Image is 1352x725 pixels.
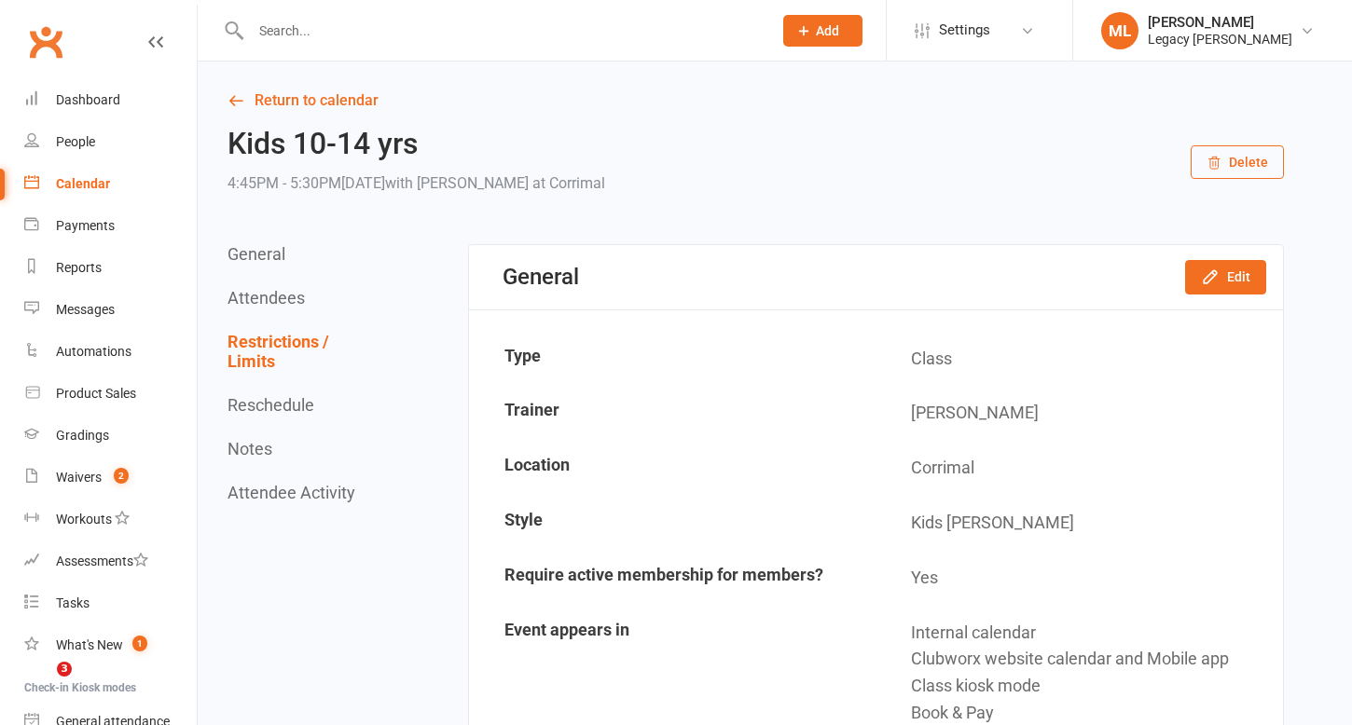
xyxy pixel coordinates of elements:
[245,18,759,44] input: Search...
[24,121,197,163] a: People
[228,171,605,197] div: 4:45PM - 5:30PM[DATE]
[1191,145,1284,179] button: Delete
[24,79,197,121] a: Dashboard
[24,373,197,415] a: Product Sales
[1185,260,1266,294] button: Edit
[56,428,109,443] div: Gradings
[228,88,1284,114] a: Return to calendar
[56,302,115,317] div: Messages
[24,582,197,624] a: Tasks
[911,673,1269,700] div: Class kiosk mode
[385,174,529,192] span: with [PERSON_NAME]
[56,92,120,107] div: Dashboard
[471,497,876,550] td: Style
[228,483,355,502] button: Attendee Activity
[56,260,102,275] div: Reports
[24,499,197,540] a: Workouts
[24,457,197,499] a: Waivers 2
[532,174,605,192] span: at Corrimal
[503,264,579,290] div: General
[939,9,990,51] span: Settings
[56,554,148,568] div: Assessments
[56,637,123,652] div: What's New
[471,552,876,605] td: Require active membership for members?
[911,646,1269,673] div: Clubworx website calendar and Mobile app
[471,333,876,386] td: Type
[56,344,131,359] div: Automations
[56,470,102,485] div: Waivers
[228,332,379,371] button: Restrictions / Limits
[24,540,197,582] a: Assessments
[877,442,1282,495] td: Corrimal
[24,205,197,247] a: Payments
[24,331,197,373] a: Automations
[56,218,115,233] div: Payments
[877,333,1282,386] td: Class
[132,636,147,651] span: 1
[56,176,110,191] div: Calendar
[114,468,129,484] span: 2
[24,163,197,205] a: Calendar
[22,19,69,65] a: Clubworx
[19,662,63,706] iframe: Intercom live chat
[56,595,90,610] div: Tasks
[56,386,136,401] div: Product Sales
[24,415,197,457] a: Gradings
[228,439,272,458] button: Notes
[877,497,1282,550] td: Kids [PERSON_NAME]
[228,128,605,160] h2: Kids 10-14 yrs
[816,23,839,38] span: Add
[56,134,95,149] div: People
[877,387,1282,440] td: [PERSON_NAME]
[783,15,862,47] button: Add
[911,620,1269,647] div: Internal calendar
[1148,31,1292,48] div: Legacy [PERSON_NAME]
[24,289,197,331] a: Messages
[228,288,305,308] button: Attendees
[1101,12,1138,49] div: ML
[1148,14,1292,31] div: [PERSON_NAME]
[471,387,876,440] td: Trainer
[471,442,876,495] td: Location
[24,624,197,666] a: What's New1
[228,395,314,415] button: Reschedule
[24,247,197,289] a: Reports
[228,244,285,264] button: General
[56,512,112,527] div: Workouts
[57,662,72,677] span: 3
[877,552,1282,605] td: Yes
